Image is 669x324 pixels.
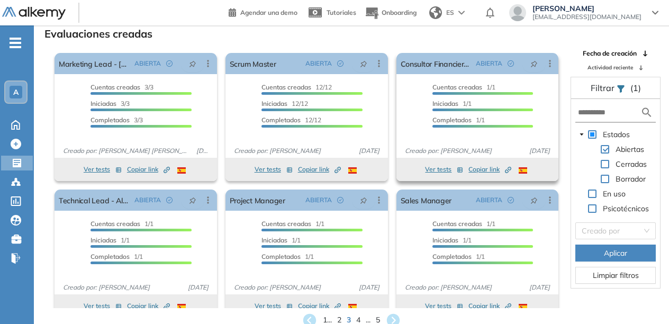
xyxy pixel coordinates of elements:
[192,146,212,156] span: [DATE]
[355,283,384,292] span: [DATE]
[593,269,639,281] span: Limpiar filtros
[261,220,324,228] span: 1/1
[44,28,152,40] h3: Evaluaciones creadas
[616,174,646,184] span: Borrador
[382,8,417,16] span: Onboarding
[446,8,454,17] span: ES
[640,106,653,119] img: search icon
[59,53,130,74] a: Marketing Lead - [GEOGRAPHIC_DATA]
[91,236,130,244] span: 1/1
[468,163,511,176] button: Copiar link
[91,100,130,107] span: 3/3
[579,132,584,137] span: caret-down
[13,88,19,96] span: A
[181,55,204,72] button: pushpin
[425,163,463,176] button: Ver tests
[425,300,463,312] button: Ver tests
[230,146,325,156] span: Creado por: [PERSON_NAME]
[352,192,375,209] button: pushpin
[127,300,170,312] button: Copiar link
[261,116,321,124] span: 12/12
[432,253,472,260] span: Completados
[337,197,343,203] span: check-circle
[91,253,143,260] span: 1/1
[10,42,21,44] i: -
[532,4,641,13] span: [PERSON_NAME]
[181,192,204,209] button: pushpin
[432,116,485,124] span: 1/1
[348,167,357,174] img: ESP
[261,116,301,124] span: Completados
[59,146,192,156] span: Creado por: [PERSON_NAME] [PERSON_NAME] Sichaca [PERSON_NAME]
[522,55,546,72] button: pushpin
[298,300,341,312] button: Copiar link
[603,189,626,199] span: En uso
[166,60,173,67] span: check-circle
[613,143,646,156] span: Abiertas
[127,165,170,174] span: Copiar link
[591,83,617,93] span: Filtrar
[261,253,301,260] span: Completados
[305,195,332,205] span: ABIERTA
[583,49,637,58] span: Fecha de creación
[261,83,311,91] span: Cuentas creadas
[91,116,143,124] span: 3/3
[352,55,375,72] button: pushpin
[127,163,170,176] button: Copiar link
[261,253,314,260] span: 1/1
[261,83,332,91] span: 12/12
[530,59,538,68] span: pushpin
[613,173,648,185] span: Borrador
[587,64,633,71] span: Actividad reciente
[298,163,341,176] button: Copiar link
[261,100,287,107] span: Iniciadas
[401,283,496,292] span: Creado por: [PERSON_NAME]
[630,82,641,94] span: (1)
[84,163,122,176] button: Ver tests
[468,165,511,174] span: Copiar link
[261,236,287,244] span: Iniciadas
[360,196,367,204] span: pushpin
[432,253,485,260] span: 1/1
[230,283,325,292] span: Creado por: [PERSON_NAME]
[298,301,341,311] span: Copiar link
[519,167,527,174] img: ESP
[184,283,213,292] span: [DATE]
[575,245,656,262] button: Aplicar
[616,145,644,154] span: Abiertas
[177,167,186,174] img: ESP
[189,196,196,204] span: pushpin
[476,59,502,68] span: ABIERTA
[91,100,116,107] span: Iniciadas
[508,60,514,67] span: check-circle
[229,5,297,18] a: Agendar una demo
[401,146,496,156] span: Creado por: [PERSON_NAME]
[189,59,196,68] span: pushpin
[261,220,311,228] span: Cuentas creadas
[134,195,161,205] span: ABIERTA
[432,236,458,244] span: Iniciadas
[604,247,627,259] span: Aplicar
[348,304,357,310] img: ESP
[305,59,332,68] span: ABIERTA
[601,202,651,215] span: Psicotécnicos
[476,195,502,205] span: ABIERTA
[230,190,285,211] a: Project Manager
[91,83,140,91] span: Cuentas creadas
[255,300,293,312] button: Ver tests
[522,192,546,209] button: pushpin
[337,60,343,67] span: check-circle
[432,116,472,124] span: Completados
[298,165,341,174] span: Copiar link
[355,146,384,156] span: [DATE]
[134,59,161,68] span: ABIERTA
[91,83,153,91] span: 3/3
[468,300,511,312] button: Copiar link
[458,11,465,15] img: arrow
[59,283,154,292] span: Creado por: [PERSON_NAME]
[601,187,628,200] span: En uso
[432,83,495,91] span: 1/1
[532,13,641,21] span: [EMAIL_ADDRESS][DOMAIN_NAME]
[91,220,153,228] span: 1/1
[601,128,632,141] span: Estados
